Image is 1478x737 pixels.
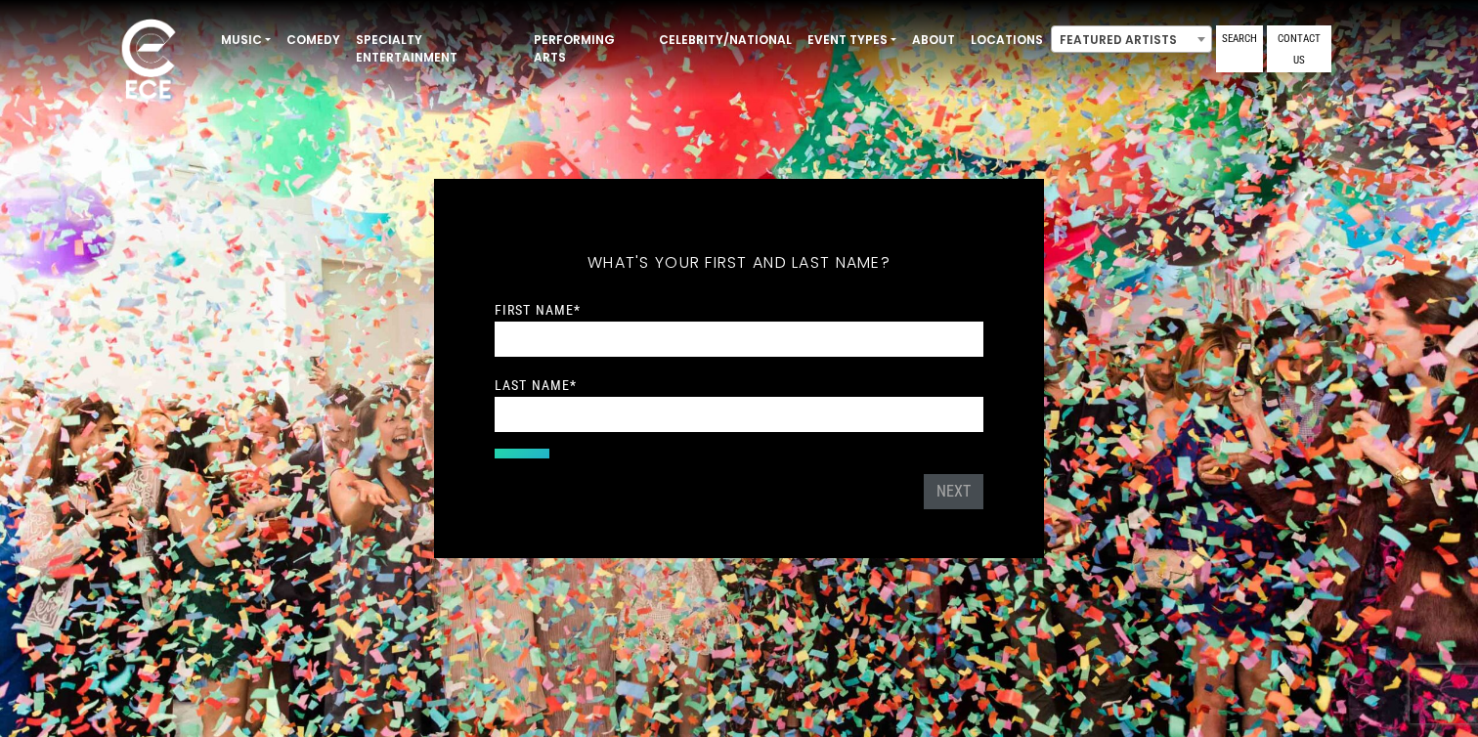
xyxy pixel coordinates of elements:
[904,23,963,57] a: About
[1216,25,1263,72] a: Search
[800,23,904,57] a: Event Types
[348,23,526,74] a: Specialty Entertainment
[100,14,197,108] img: ece_new_logo_whitev2-1.png
[495,301,581,319] label: First Name
[1051,25,1212,53] span: Featured Artists
[213,23,279,57] a: Music
[526,23,651,74] a: Performing Arts
[279,23,348,57] a: Comedy
[1052,26,1211,54] span: Featured Artists
[495,228,983,298] h5: What's your first and last name?
[1267,25,1331,72] a: Contact Us
[495,376,577,394] label: Last Name
[963,23,1051,57] a: Locations
[651,23,800,57] a: Celebrity/National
